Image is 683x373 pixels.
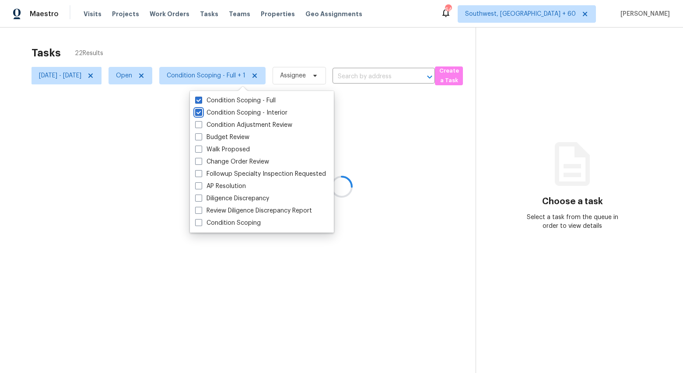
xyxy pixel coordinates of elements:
[195,182,246,191] label: AP Resolution
[195,96,276,105] label: Condition Scoping - Full
[195,219,261,227] label: Condition Scoping
[195,206,312,215] label: Review Diligence Discrepancy Report
[195,170,326,178] label: Followup Specialty Inspection Requested
[195,157,269,166] label: Change Order Review
[445,5,451,14] div: 649
[195,194,269,203] label: Diligence Discrepancy
[195,133,249,142] label: Budget Review
[195,121,292,129] label: Condition Adjustment Review
[195,108,287,117] label: Condition Scoping - Interior
[195,145,250,154] label: Walk Proposed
